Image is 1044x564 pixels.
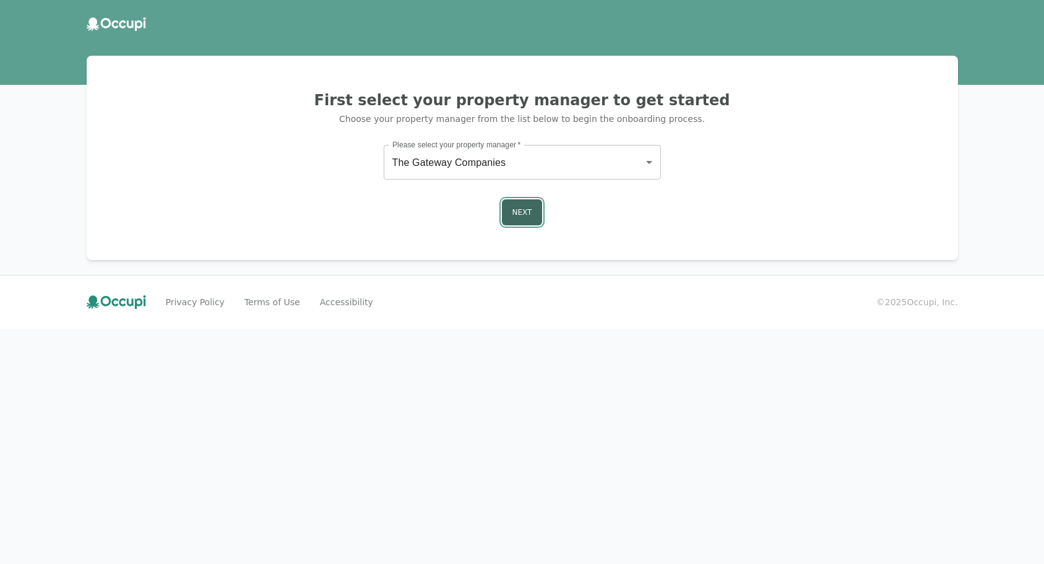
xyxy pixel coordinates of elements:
div: The Gateway Companies [384,145,661,180]
p: Choose your property manager from the list below to begin the onboarding process. [101,113,943,125]
a: Privacy Policy [166,296,225,308]
a: Accessibility [320,296,373,308]
h2: First select your property manager to get started [101,90,943,110]
label: Please select your property manager [392,139,520,150]
a: Terms of Use [244,296,300,308]
button: Next [502,199,543,225]
small: © 2025 Occupi, Inc. [876,296,958,308]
